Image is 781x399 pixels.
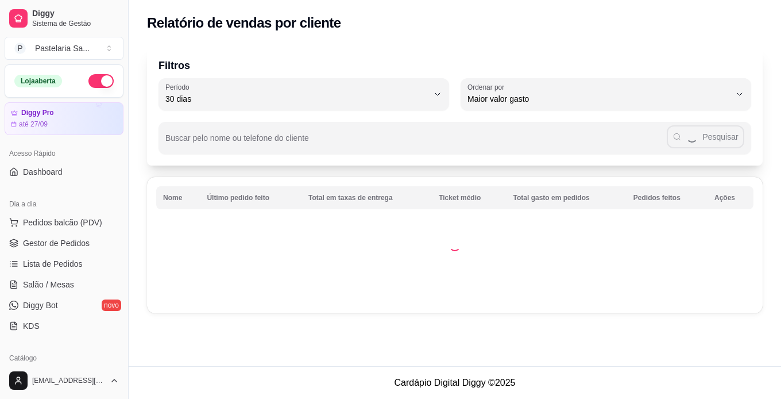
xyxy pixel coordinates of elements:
button: [EMAIL_ADDRESS][DOMAIN_NAME] [5,367,123,394]
a: Diggy Proaté 27/09 [5,102,123,135]
span: Dashboard [23,166,63,178]
span: Sistema de Gestão [32,19,119,28]
a: Diggy Botnovo [5,296,123,314]
a: Lista de Pedidos [5,255,123,273]
span: Diggy Bot [23,300,58,311]
article: Diggy Pro [21,109,54,117]
span: Diggy [32,9,119,19]
span: P [14,43,26,54]
div: Acesso Rápido [5,144,123,163]
label: Período [165,82,193,92]
button: Ordenar porMaior valor gasto [461,78,751,110]
p: Filtros [158,57,751,74]
span: 30 dias [165,93,428,105]
span: Gestor de Pedidos [23,237,90,249]
article: até 27/09 [19,120,48,129]
button: Período30 dias [158,78,449,110]
a: DiggySistema de Gestão [5,5,123,32]
span: Pedidos balcão (PDV) [23,217,102,228]
a: Gestor de Pedidos [5,234,123,252]
span: [EMAIL_ADDRESS][DOMAIN_NAME] [32,376,105,385]
a: KDS [5,317,123,335]
button: Alterar Status [88,74,114,88]
div: Loja aberta [14,75,62,87]
a: Dashboard [5,163,123,181]
span: KDS [23,320,40,332]
footer: Cardápio Digital Diggy © 2025 [129,366,781,399]
a: Salão / Mesas [5,275,123,294]
h2: Relatório de vendas por cliente [147,14,341,32]
input: Buscar pelo nome ou telefone do cliente [165,137,667,148]
span: Salão / Mesas [23,279,74,290]
div: Loading [449,240,461,251]
span: Maior valor gasto [467,93,730,105]
div: Dia a dia [5,195,123,213]
span: Lista de Pedidos [23,258,83,270]
button: Pedidos balcão (PDV) [5,213,123,232]
button: Select a team [5,37,123,60]
div: Pastelaria Sa ... [35,43,90,54]
div: Catálogo [5,349,123,367]
label: Ordenar por [467,82,508,92]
